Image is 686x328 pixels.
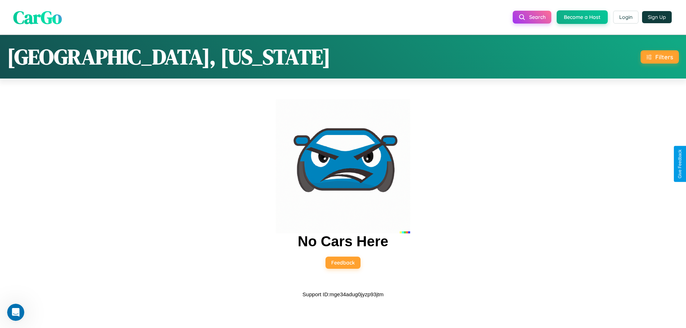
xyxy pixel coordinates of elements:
span: CarGo [13,5,62,29]
img: car [276,99,410,233]
div: Filters [655,53,673,61]
button: Feedback [325,257,361,269]
h2: No Cars Here [298,233,388,249]
button: Search [513,11,551,24]
h1: [GEOGRAPHIC_DATA], [US_STATE] [7,42,330,71]
button: Become a Host [557,10,608,24]
span: Search [529,14,546,20]
div: Give Feedback [677,150,682,178]
button: Login [613,11,638,24]
iframe: Intercom live chat [7,304,24,321]
button: Filters [641,50,679,64]
p: Support ID: mge34adug0jyzp93jtm [303,289,384,299]
button: Sign Up [642,11,672,23]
